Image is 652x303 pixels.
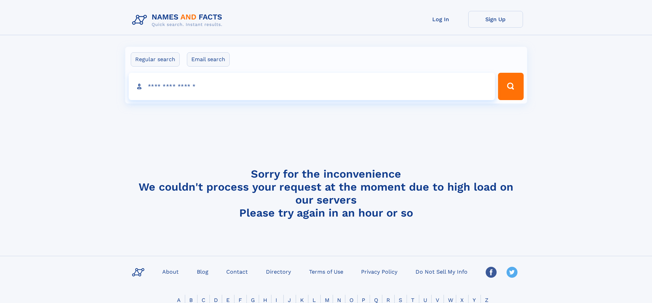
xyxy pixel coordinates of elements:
a: Do Not Sell My Info [413,266,470,276]
label: Email search [187,52,230,67]
a: Directory [263,266,294,276]
a: Terms of Use [306,266,346,276]
a: Log In [413,11,468,28]
img: Facebook [486,267,497,278]
img: Twitter [507,267,517,278]
button: Search Button [498,73,523,100]
a: Privacy Policy [358,266,400,276]
a: Sign Up [468,11,523,28]
label: Regular search [131,52,180,67]
a: Blog [194,266,211,276]
input: search input [129,73,495,100]
img: Logo Names and Facts [129,11,228,29]
a: Contact [223,266,251,276]
h4: Sorry for the inconvenience We couldn't process your request at the moment due to high load on ou... [129,167,523,219]
a: About [159,266,181,276]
